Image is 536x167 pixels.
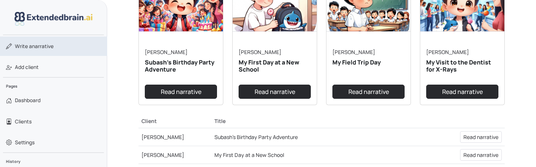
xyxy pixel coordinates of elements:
span: Dashboard [15,97,41,104]
a: Read narrative [239,85,311,99]
a: Read narrative [145,85,217,99]
span: Write a [15,43,32,50]
a: Read narrative [460,131,502,143]
a: My First Day at a New School [214,151,284,158]
a: [PERSON_NAME] [141,133,184,141]
span: Add client [15,63,39,71]
a: [PERSON_NAME] [426,48,469,56]
a: Read narrative [332,85,405,99]
a: Read narrative [426,85,498,99]
a: Subash's Birthday Party Adventure [214,133,298,141]
a: [PERSON_NAME] [332,48,375,56]
img: logo [15,12,93,26]
h5: My First Day at a New School [239,59,311,73]
span: Settings [15,139,35,146]
a: Read narrative [460,149,502,161]
h5: My Field Trip Day [332,59,405,66]
th: Title [211,114,433,128]
h5: My Visit to the Dentist for X-Rays [426,59,498,73]
th: Client [138,114,211,128]
span: Clients [15,118,32,125]
a: [PERSON_NAME] [141,151,184,158]
a: [PERSON_NAME] [239,48,281,56]
h5: Subash's Birthday Party Adventure [145,59,217,73]
a: [PERSON_NAME] [145,48,188,56]
span: narrative [15,42,54,50]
